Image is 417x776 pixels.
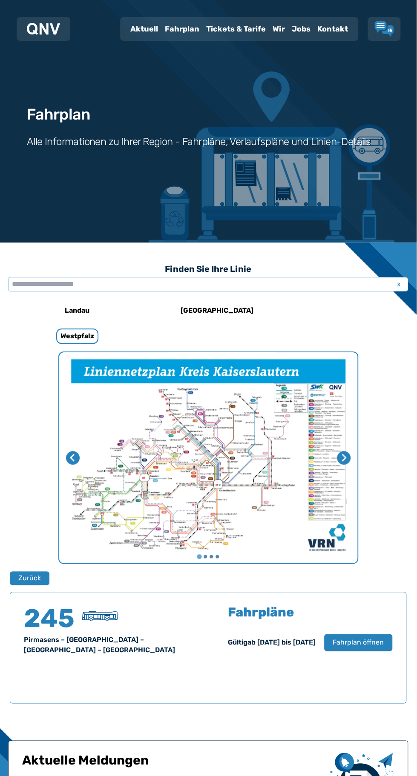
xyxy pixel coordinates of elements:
[57,328,99,344] h6: Westpfalz
[27,23,60,35] img: QNV Logo
[23,753,324,774] h1: Aktuelle Meldungen
[162,18,203,40] a: Fahrplan
[21,300,134,321] a: Landau
[197,554,202,559] button: Gehe zu Seite 1
[60,352,358,563] div: My Favorite Images
[178,304,257,317] h6: [GEOGRAPHIC_DATA]
[375,21,394,37] a: Lob & Kritik
[393,279,405,289] span: x
[289,18,314,40] a: Jobs
[203,18,270,40] a: Tickets & Tarife
[10,571,44,585] a: Zurück
[210,555,213,558] button: Gehe zu Seite 3
[314,18,352,40] a: Kontakt
[24,635,206,655] div: Pirmasens – [GEOGRAPHIC_DATA] – [GEOGRAPHIC_DATA] – [GEOGRAPHIC_DATA]
[9,260,408,278] h3: Finden Sie Ihre Linie
[27,135,371,148] h3: Alle Informationen zu Ihrer Region - Fahrpläne, Verlaufspläne und Linien-Details
[62,304,93,317] h6: Landau
[27,106,90,123] h1: Fahrplan
[27,20,60,37] a: QNV Logo
[24,606,75,631] h4: 245
[216,555,219,558] button: Gehe zu Seite 4
[333,637,384,648] span: Fahrplan öffnen
[325,634,393,651] button: Fahrplan öffnen
[337,451,351,465] button: Nächste Seite
[228,606,294,619] h5: Fahrpläne
[21,326,134,346] a: Westpfalz
[66,451,80,465] button: Letzte Seite
[60,352,358,563] li: 1 von 4
[161,300,274,321] a: [GEOGRAPHIC_DATA]
[10,571,50,585] button: Zurück
[228,637,316,648] div: Gültig ab [DATE] bis [DATE]
[60,553,358,559] ul: Wählen Sie eine Seite zum Anzeigen
[270,18,289,40] a: Wir
[83,611,118,621] img: Überlandbus
[60,352,358,563] img: Netzpläne Westpfalz Seite 1 von 4
[204,555,207,558] button: Gehe zu Seite 2
[127,18,162,40] a: Aktuell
